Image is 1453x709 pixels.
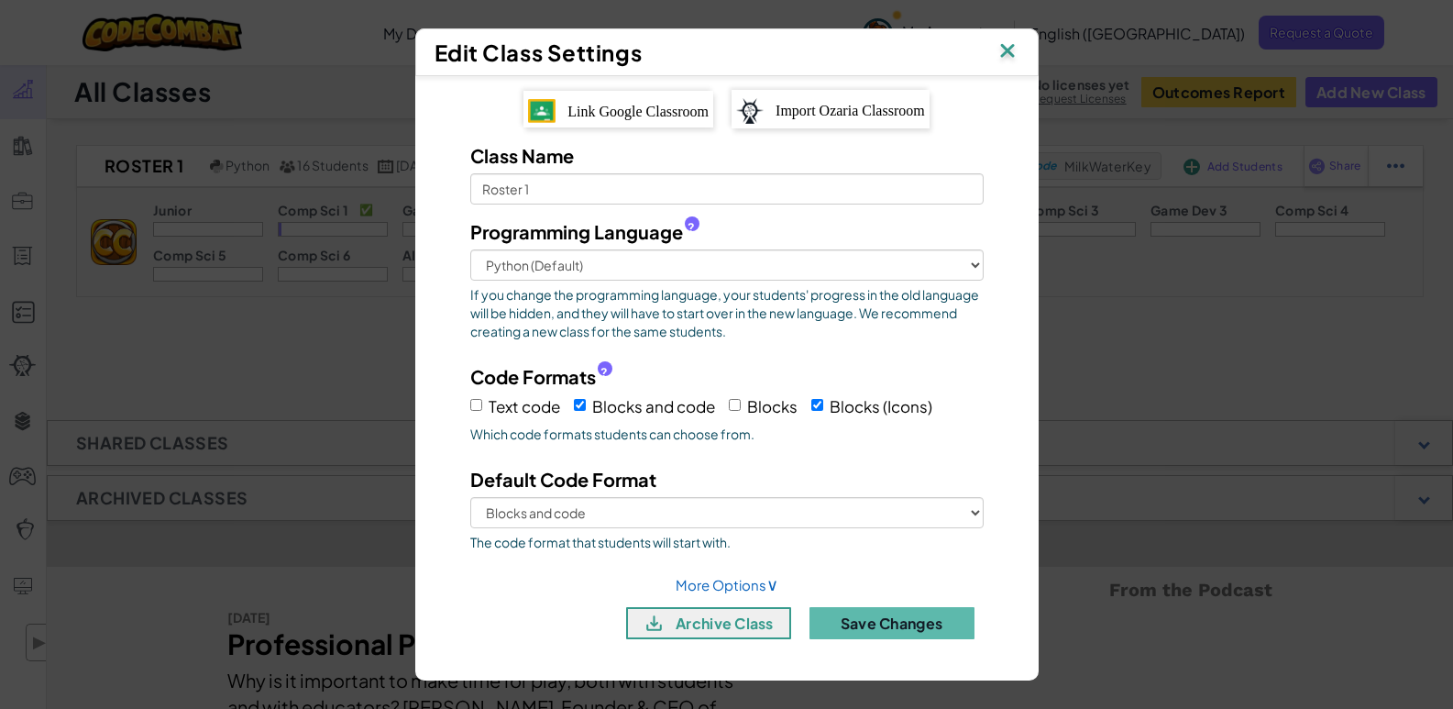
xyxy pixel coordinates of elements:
img: IconGoogleClassroom.svg [528,99,556,123]
img: IconArchive.svg [643,612,666,635]
span: Link Google Classroom [567,104,709,119]
span: Programming Language [470,218,683,245]
span: Code Formats [470,363,596,390]
span: ? [688,220,695,235]
span: ∨ [766,573,778,594]
span: Import Ozaria Classroom [776,103,925,118]
span: Text code [489,396,560,416]
span: If you change the programming language, your students' progress in the old language will be hidde... [470,285,984,340]
img: IconClose.svg [996,39,1019,66]
span: Which code formats students can choose from. [470,425,984,443]
img: ozaria-logo.png [736,98,764,124]
input: Text code [470,399,482,411]
span: Edit Class Settings [435,39,643,66]
input: Blocks (Icons) [811,399,823,411]
span: Class Name [470,144,574,167]
button: Save Changes [809,607,974,639]
input: Blocks and code [574,399,586,411]
button: archive class [626,607,791,639]
span: ? [600,365,608,380]
a: More Options [676,576,778,593]
span: Blocks and code [592,396,715,416]
span: Default Code Format [470,468,656,491]
span: The code format that students will start with. [470,533,984,551]
input: Blocks [729,399,741,411]
span: Blocks (Icons) [830,396,932,416]
span: Blocks [747,396,798,416]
